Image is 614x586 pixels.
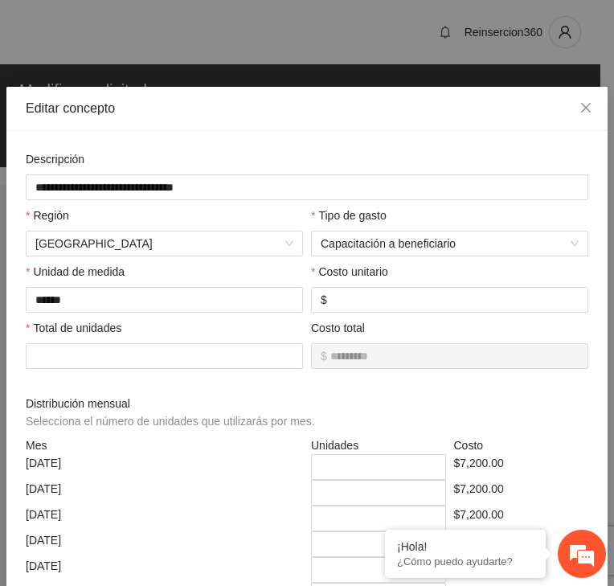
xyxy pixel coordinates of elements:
[450,506,593,531] div: $7,200.00
[397,540,534,553] div: ¡Hola!
[321,232,579,256] span: Capacitación a beneficiario
[311,207,387,224] label: Tipo de gasto
[311,263,388,281] label: Costo unitario
[35,232,293,256] span: Chihuahua
[26,263,125,281] label: Unidad de medida
[26,415,315,428] span: Selecciona el número de unidades que utilizarás por mes.
[307,436,450,454] div: Unidades
[22,480,307,506] div: [DATE]
[22,454,307,480] div: [DATE]
[579,101,592,114] span: close
[321,291,327,309] span: $
[22,531,307,557] div: [DATE]
[397,555,534,568] p: ¿Cómo puedo ayudarte?
[450,480,593,506] div: $7,200.00
[26,319,121,337] label: Total de unidades
[311,319,365,337] label: Costo total
[26,150,84,168] label: Descripción
[321,347,327,365] span: $
[22,436,307,454] div: Mes
[26,395,321,430] span: Distribución mensual
[450,454,593,480] div: $7,200.00
[22,557,307,583] div: [DATE]
[450,436,593,454] div: Costo
[564,87,608,130] button: Close
[26,207,69,224] label: Región
[26,100,588,117] div: Editar concepto
[22,506,307,531] div: [DATE]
